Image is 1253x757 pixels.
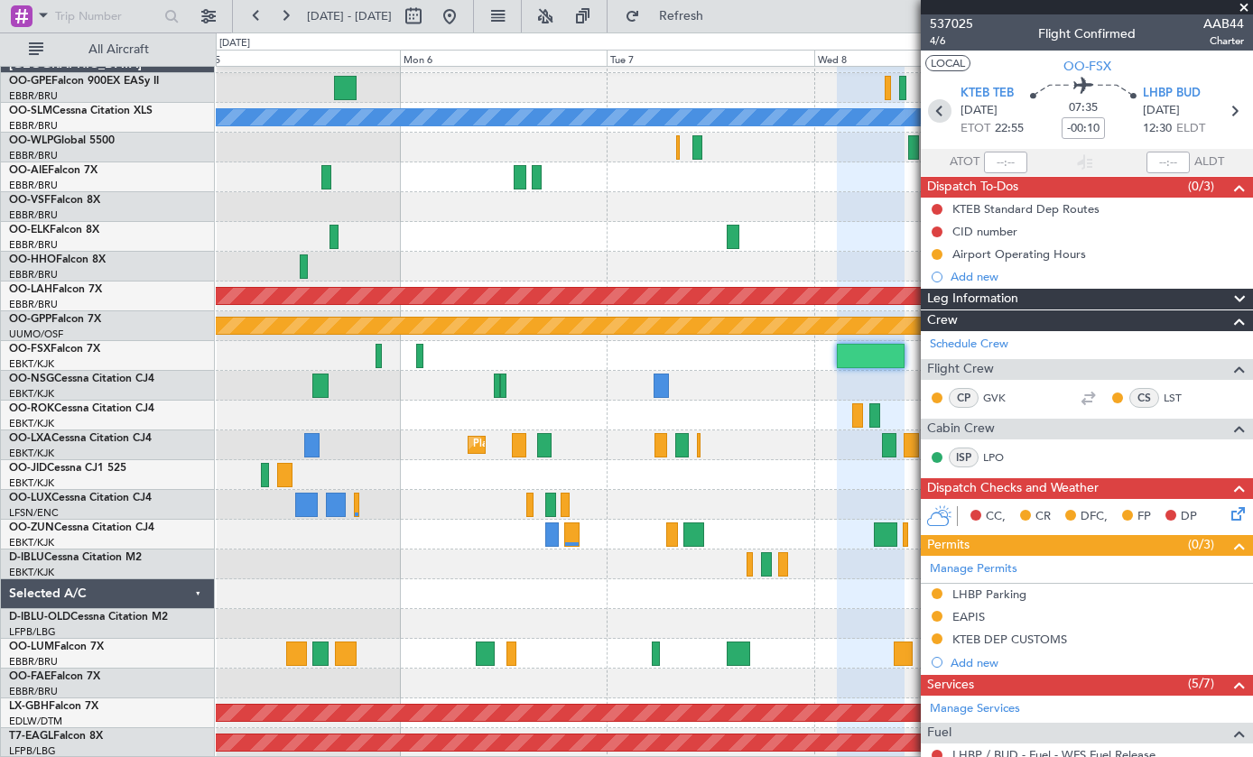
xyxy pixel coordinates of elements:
div: EAPIS [952,609,985,624]
a: EBBR/BRU [9,89,58,103]
span: OO-GPE [9,76,51,87]
a: EBKT/KJK [9,447,54,460]
span: OO-FSX [1063,57,1111,76]
div: Tue 7 [607,50,813,66]
span: Flight Crew [927,359,994,380]
a: OO-WLPGlobal 5500 [9,135,115,146]
span: Leg Information [927,289,1018,309]
div: Flight Confirmed [1038,24,1136,43]
a: OO-SLMCessna Citation XLS [9,106,153,116]
a: OO-ELKFalcon 8X [9,225,99,235]
span: OO-FSX [9,344,51,355]
span: AAB44 [1203,14,1244,33]
span: OO-HHO [9,254,56,265]
div: Wed 8 [814,50,1021,66]
span: Charter [1203,33,1244,49]
span: OO-JID [9,463,47,474]
a: EBBR/BRU [9,149,58,162]
a: EBBR/BRU [9,685,58,698]
span: ATOT [950,153,979,171]
a: EBBR/BRU [9,208,58,222]
a: EBBR/BRU [9,238,58,252]
a: OO-GPEFalcon 900EX EASy II [9,76,159,87]
span: Crew [927,310,958,331]
span: [DATE] - [DATE] [307,8,392,24]
span: CR [1035,508,1051,526]
a: LPO [983,449,1024,466]
span: Cabin Crew [927,419,995,439]
a: OO-LXACessna Citation CJ4 [9,433,152,444]
a: EBKT/KJK [9,387,54,401]
span: Refresh [644,10,719,23]
span: KTEB TEB [961,85,1014,103]
a: OO-GPPFalcon 7X [9,314,101,325]
a: UUMO/OSF [9,328,63,341]
a: EBBR/BRU [9,298,58,311]
a: OO-JIDCessna CJ1 525 [9,463,126,474]
span: OO-LUM [9,642,54,652]
a: EBKT/KJK [9,476,54,490]
span: OO-WLP [9,135,53,146]
a: EBKT/KJK [9,566,54,579]
button: Refresh [617,2,725,31]
div: Sun 5 [192,50,399,66]
a: T7-EAGLFalcon 8X [9,731,103,742]
a: EBKT/KJK [9,417,54,430]
div: ISP [949,448,979,467]
span: Fuel [927,723,951,743]
a: EBKT/KJK [9,536,54,549]
span: LX-GBH [9,701,49,712]
span: 537025 [930,14,973,33]
a: OO-AIEFalcon 7X [9,165,97,176]
a: LX-GBHFalcon 7X [9,701,98,712]
span: (0/3) [1188,535,1214,554]
a: EBBR/BRU [9,268,58,282]
div: Add new [951,269,1244,284]
div: Planned Maint Kortrijk-[GEOGRAPHIC_DATA] [473,431,683,458]
span: OO-NSG [9,374,54,384]
a: D-IBLU-OLDCessna Citation M2 [9,612,168,623]
div: CID number [952,224,1017,239]
div: KTEB DEP CUSTOMS [952,632,1067,647]
a: OO-FSXFalcon 7X [9,344,100,355]
div: KTEB Standard Dep Routes [952,201,1100,217]
span: OO-ZUN [9,522,54,533]
a: OO-LUXCessna Citation CJ4 [9,493,152,503]
a: Schedule Crew [930,336,1008,354]
a: OO-NSGCessna Citation CJ4 [9,374,154,384]
span: FP [1137,508,1151,526]
span: DP [1181,508,1197,526]
span: OO-FAE [9,671,51,682]
a: OO-ROKCessna Citation CJ4 [9,403,154,414]
span: DFC, [1081,508,1108,526]
a: EBBR/BRU [9,655,58,669]
a: LST [1164,390,1204,406]
a: GVK [983,390,1024,406]
div: CS [1129,388,1159,408]
span: 4/6 [930,33,973,49]
span: Dispatch Checks and Weather [927,478,1099,499]
a: LFPB/LBG [9,625,56,639]
span: Permits [927,535,970,556]
span: OO-AIE [9,165,48,176]
a: EBBR/BRU [9,119,58,133]
span: ALDT [1194,153,1224,171]
a: OO-LUMFalcon 7X [9,642,104,652]
span: D-IBLU-OLD [9,612,70,623]
span: ETOT [961,120,990,138]
span: T7-EAGL [9,731,53,742]
span: OO-ELK [9,225,50,235]
span: OO-LXA [9,433,51,444]
button: All Aircraft [20,35,196,64]
a: D-IBLUCessna Citation M2 [9,552,142,563]
span: D-IBLU [9,552,44,563]
span: Dispatch To-Dos [927,177,1018,198]
span: (5/7) [1188,674,1214,693]
div: LHBP Parking [952,586,1026,602]
div: [DATE] [219,36,250,51]
a: EDLW/DTM [9,715,62,728]
span: Services [927,675,974,696]
span: OO-SLM [9,106,52,116]
span: [DATE] [1143,102,1180,120]
span: OO-VSF [9,195,51,206]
